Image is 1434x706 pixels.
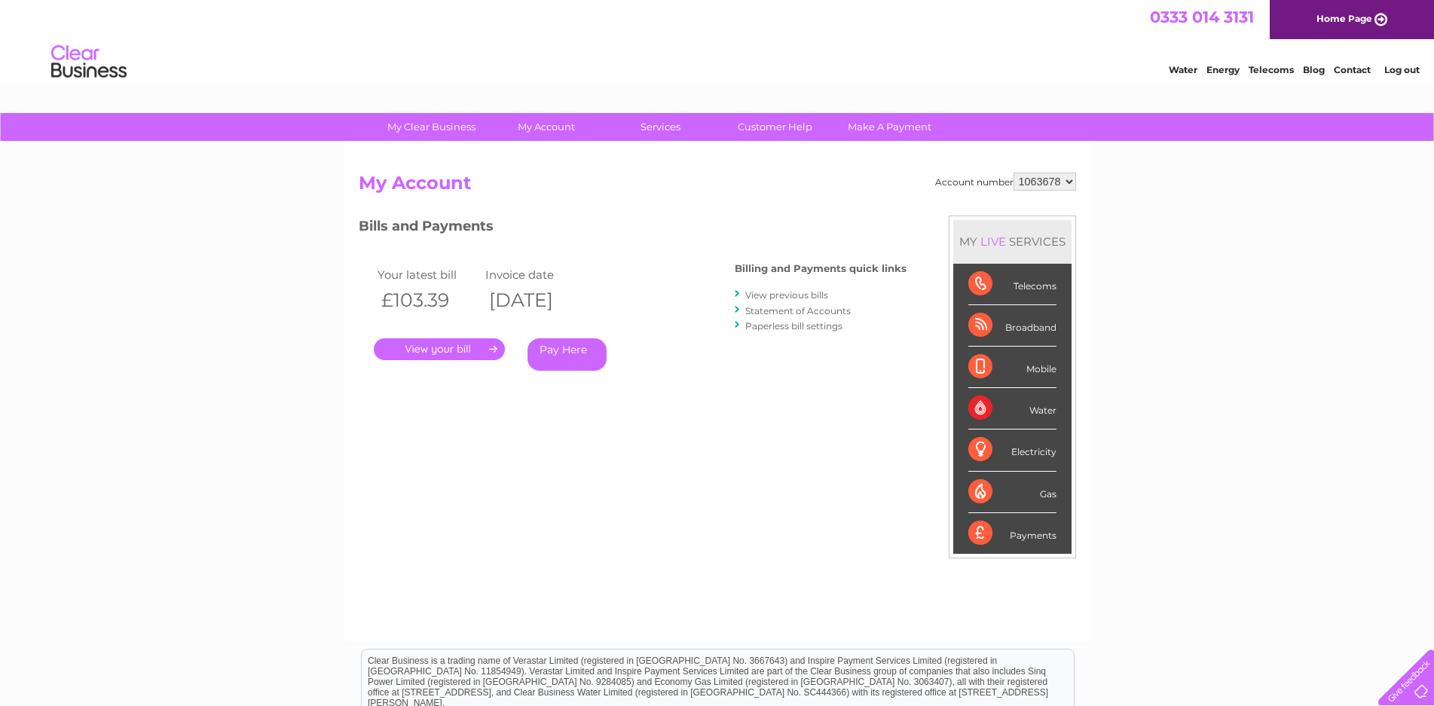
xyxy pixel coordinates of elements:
[713,113,837,141] a: Customer Help
[935,173,1076,191] div: Account number
[745,305,851,316] a: Statement of Accounts
[374,285,482,316] th: £103.39
[968,347,1056,388] div: Mobile
[977,234,1009,249] div: LIVE
[1384,64,1420,75] a: Log out
[484,113,608,141] a: My Account
[1303,64,1325,75] a: Blog
[482,285,590,316] th: [DATE]
[50,39,127,85] img: logo.png
[374,264,482,285] td: Your latest bill
[745,320,842,332] a: Paperless bill settings
[968,513,1056,554] div: Payments
[827,113,952,141] a: Make A Payment
[968,429,1056,471] div: Electricity
[359,173,1076,201] h2: My Account
[968,305,1056,347] div: Broadband
[374,338,505,360] a: .
[359,215,907,242] h3: Bills and Payments
[1150,8,1254,26] a: 0333 014 3131
[953,220,1072,263] div: MY SERVICES
[1334,64,1371,75] a: Contact
[735,263,907,274] h4: Billing and Payments quick links
[968,264,1056,305] div: Telecoms
[1249,64,1294,75] a: Telecoms
[968,472,1056,513] div: Gas
[968,388,1056,429] div: Water
[1169,64,1197,75] a: Water
[1206,64,1240,75] a: Energy
[598,113,723,141] a: Services
[369,113,494,141] a: My Clear Business
[745,289,828,301] a: View previous bills
[482,264,590,285] td: Invoice date
[362,8,1074,73] div: Clear Business is a trading name of Verastar Limited (registered in [GEOGRAPHIC_DATA] No. 3667643...
[527,338,607,371] a: Pay Here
